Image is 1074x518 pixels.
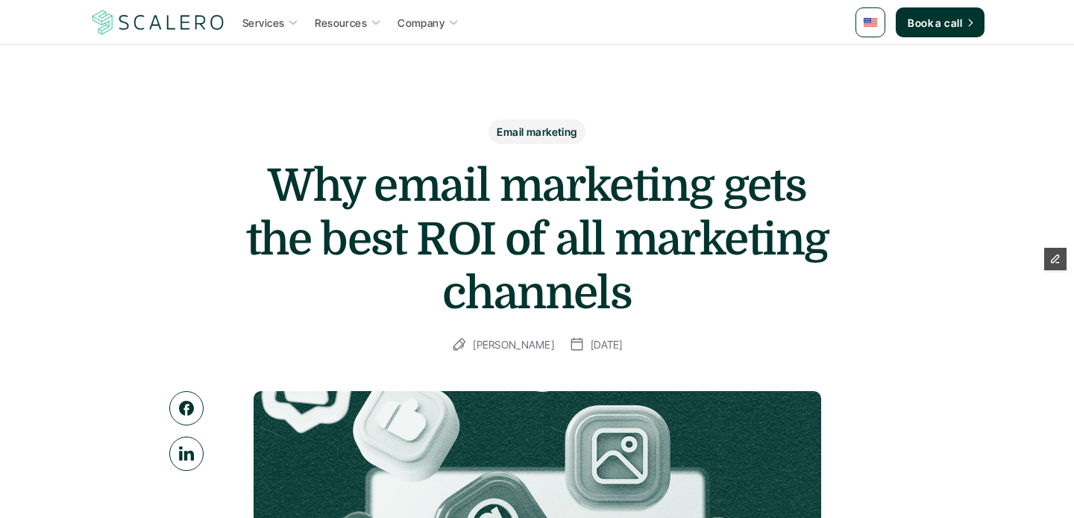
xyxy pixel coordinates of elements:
a: Scalero company logo [89,9,227,36]
a: Book a call [896,7,984,37]
p: [PERSON_NAME] [473,335,554,354]
p: Company [398,15,445,31]
h1: Why email marketing gets the best ROI of all marketing channels [239,159,835,320]
p: Book a call [908,15,962,31]
p: Services [242,15,284,31]
p: Resources [315,15,367,31]
img: Scalero company logo [89,8,227,37]
button: Edit Framer Content [1044,248,1067,270]
p: Email marketing [497,124,577,140]
p: [DATE] [591,335,623,354]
